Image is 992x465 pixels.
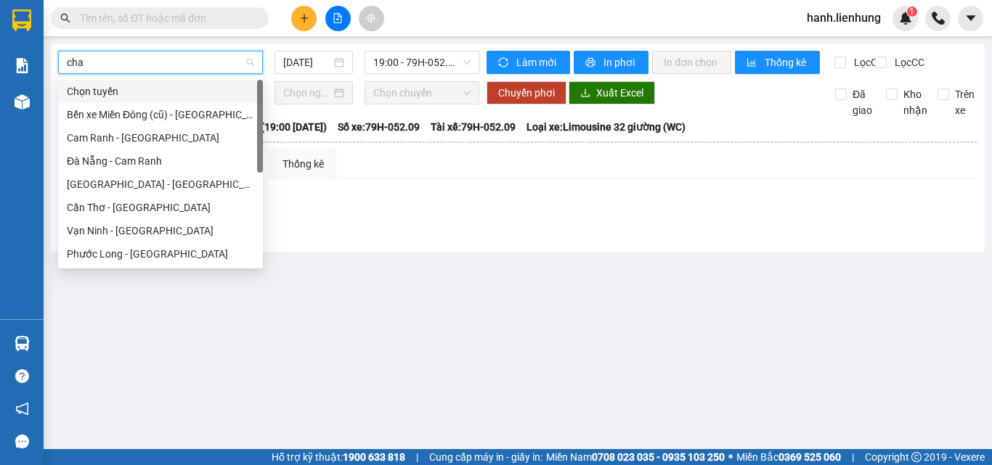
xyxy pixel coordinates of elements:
[67,130,254,146] div: Cam Ranh - [GEOGRAPHIC_DATA]
[366,13,376,23] span: aim
[735,51,820,74] button: bar-chartThống kê
[67,223,254,239] div: Vạn Ninh - [GEOGRAPHIC_DATA]
[487,81,566,104] button: Chuyển phơi
[907,7,917,17] sup: 1
[58,80,263,103] div: Chọn tuyến
[333,13,343,23] span: file-add
[516,54,558,70] span: Làm mới
[373,52,471,73] span: 19:00 - 79H-052.09
[373,82,471,104] span: Chọn chuyến
[652,51,731,74] button: In đơn chọn
[58,149,263,173] div: Đà Nẵng - Cam Ranh
[282,156,324,172] div: Thống kê
[416,449,418,465] span: |
[527,119,686,135] span: Loại xe: Limousine 32 giường (WC)
[15,336,30,351] img: warehouse-icon
[848,54,886,70] span: Lọc CR
[585,57,598,69] span: printer
[958,6,983,31] button: caret-down
[574,51,649,74] button: printerIn phơi
[67,176,254,192] div: [GEOGRAPHIC_DATA] - [GEOGRAPHIC_DATA]
[80,10,251,26] input: Tìm tên, số ĐT hoặc mã đơn
[291,6,317,31] button: plus
[359,6,384,31] button: aim
[603,54,637,70] span: In phơi
[795,9,893,27] span: hanh.lienhung
[498,57,511,69] span: sync
[15,369,29,383] span: question-circle
[899,12,912,25] img: icon-new-feature
[299,13,309,23] span: plus
[429,449,542,465] span: Cung cấp máy in - giấy in:
[847,86,878,118] span: Đã giao
[58,219,263,242] div: Vạn Ninh - Phước Long
[747,57,759,69] span: bar-chart
[889,54,927,70] span: Lọc CC
[964,12,977,25] span: caret-down
[569,81,655,104] button: downloadXuất Excel
[221,119,327,135] span: Chuyến: (19:00 [DATE])
[15,58,30,73] img: solution-icon
[58,196,263,219] div: Cần Thơ - Nha Trang
[15,94,30,110] img: warehouse-icon
[58,126,263,149] div: Cam Ranh - Đà Nẵng
[67,246,254,262] div: Phước Long - [GEOGRAPHIC_DATA]
[12,9,31,31] img: logo-vxr
[932,12,945,25] img: phone-icon
[272,449,405,465] span: Hỗ trợ kỹ thuật:
[67,199,254,215] div: Cần Thơ - [GEOGRAPHIC_DATA]
[338,119,420,135] span: Số xe: 79H-052.09
[67,83,254,99] div: Chọn tuyến
[67,107,254,123] div: Bến xe Miền Đông (cũ) - [GEOGRAPHIC_DATA]
[58,173,263,196] div: Nha Trang - Cần Thơ
[325,6,351,31] button: file-add
[431,119,516,135] span: Tài xế: 79H-052.09
[283,54,331,70] input: 14/08/2025
[765,54,808,70] span: Thống kê
[852,449,854,465] span: |
[15,402,29,416] span: notification
[911,452,922,462] span: copyright
[58,242,263,266] div: Phước Long - Vạn Ninh
[898,86,933,118] span: Kho nhận
[58,103,263,126] div: Bến xe Miền Đông (cũ) - Nha Trang
[728,454,733,460] span: ⚪️
[60,13,70,23] span: search
[592,451,725,463] strong: 0708 023 035 - 0935 103 250
[487,51,570,74] button: syncLàm mới
[736,449,841,465] span: Miền Bắc
[15,435,29,448] span: message
[343,451,405,463] strong: 1900 633 818
[546,449,725,465] span: Miền Nam
[949,86,980,118] span: Trên xe
[283,85,331,101] input: Chọn ngày
[67,153,254,169] div: Đà Nẵng - Cam Ranh
[778,451,841,463] strong: 0369 525 060
[909,7,914,17] span: 1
